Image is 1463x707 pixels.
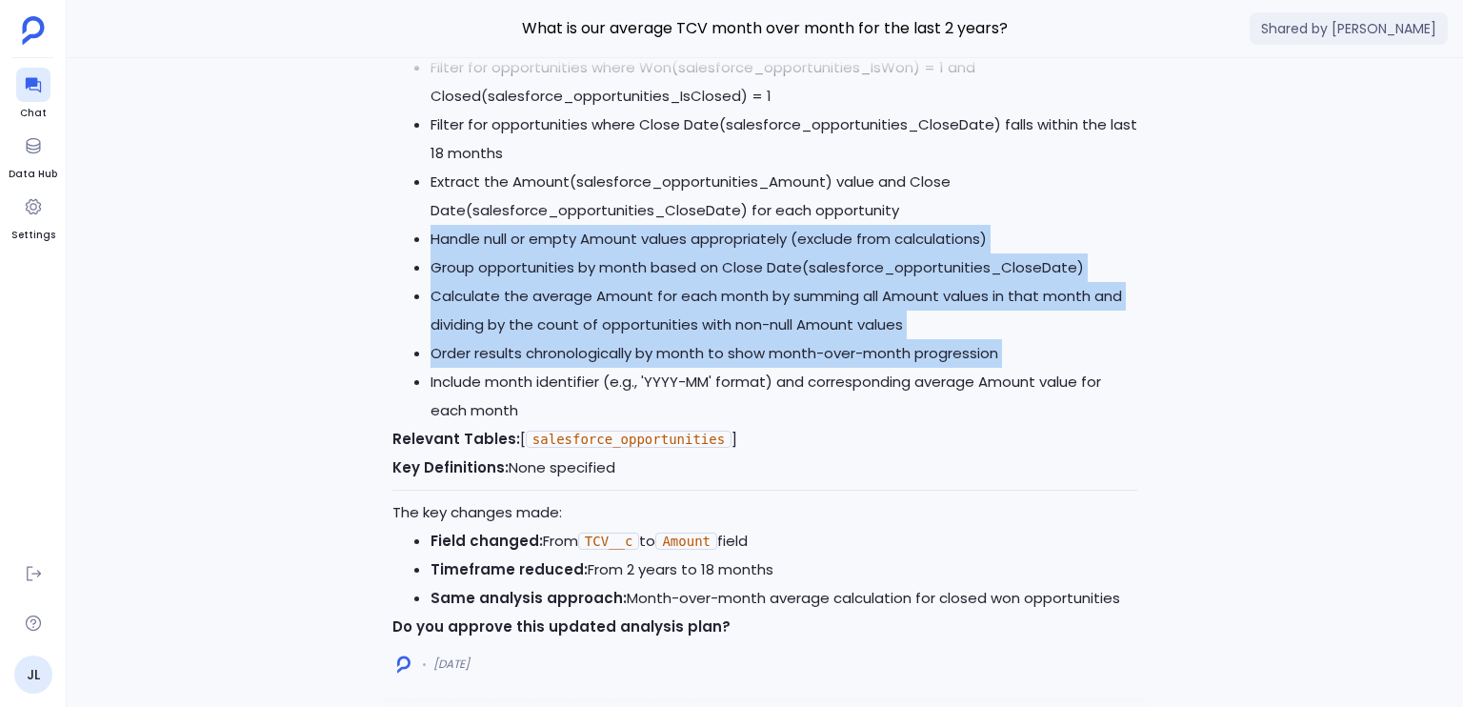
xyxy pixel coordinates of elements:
li: Filter for opportunities where Close Date(salesforce_opportunities_CloseDate) falls within the la... [431,111,1137,168]
li: Group opportunities by month based on Close Date(salesforce_opportunities_CloseDate) [431,253,1137,282]
p: None specified [392,454,1137,482]
span: Shared by [PERSON_NAME] [1250,12,1448,45]
li: Handle null or empty Amount values appropriately (exclude from calculations) [431,225,1137,253]
li: Calculate the average Amount for each month by summing all Amount values in that month and dividi... [431,282,1137,339]
img: petavue logo [22,16,45,45]
code: salesforce_opportunities [526,431,731,448]
strong: Timeframe reduced: [431,559,588,579]
span: Data Hub [9,167,57,182]
a: Data Hub [9,129,57,182]
span: Chat [16,106,50,121]
li: Order results chronologically by month to show month-over-month progression [431,339,1137,368]
a: Chat [16,68,50,121]
strong: Field changed: [431,531,543,551]
code: TCV__c [578,533,640,550]
li: Extract the Amount(salesforce_opportunities_Amount) value and Close Date(salesforce_opportunities... [431,168,1137,225]
li: Include month identifier (e.g., 'YYYY-MM' format) and corresponding average Amount value for each... [431,368,1137,425]
a: Settings [11,190,55,243]
strong: Same analysis approach: [431,588,627,608]
p: [ ] [392,425,1137,454]
li: From 2 years to 18 months [431,555,1137,584]
li: From to field [431,527,1137,555]
li: Month-over-month average calculation for closed won opportunities [431,584,1137,613]
strong: Do you approve this updated analysis plan? [392,616,731,636]
p: The key changes made: [392,498,1137,527]
span: Settings [11,228,55,243]
img: logo [397,656,411,674]
strong: Relevant Tables: [392,429,520,449]
span: [DATE] [433,656,470,672]
span: What is our average TCV month over month for the last 2 years? [381,16,1149,41]
strong: Key Definitions: [392,457,509,477]
code: Amount [655,533,717,550]
a: JL [14,656,52,694]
